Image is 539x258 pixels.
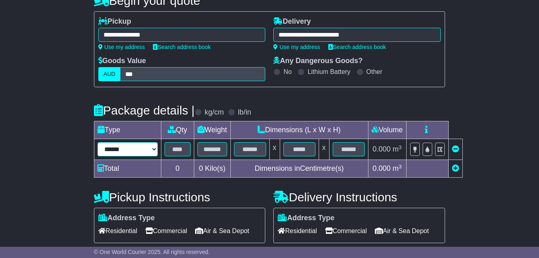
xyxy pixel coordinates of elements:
label: Goods Value [98,57,146,66]
label: AUD [98,67,121,81]
span: 0.000 [372,145,391,153]
span: 0 [199,164,203,172]
label: Any Dangerous Goods? [273,57,362,66]
span: m [393,164,402,172]
span: Air & Sea Depot [195,225,249,237]
td: Kilo(s) [194,160,230,178]
a: Remove this item [452,145,459,153]
h4: Delivery Instructions [273,190,445,204]
td: Weight [194,121,230,139]
label: Other [366,68,382,76]
sup: 3 [399,164,402,170]
label: No [283,68,291,76]
h4: Package details | [94,104,195,117]
a: Search address book [328,44,386,50]
span: Commercial [325,225,367,237]
h4: Pickup Instructions [94,190,266,204]
td: Total [94,160,161,178]
span: Commercial [145,225,187,237]
span: m [393,145,402,153]
label: Address Type [98,214,155,223]
a: Add new item [452,164,459,172]
span: Air & Sea Depot [375,225,429,237]
label: lb/in [238,108,251,117]
sup: 3 [399,144,402,150]
td: Type [94,121,161,139]
td: Dimensions in Centimetre(s) [230,160,368,178]
a: Search address book [153,44,211,50]
label: kg/cm [205,108,224,117]
label: Pickup [98,17,131,26]
span: 0.000 [372,164,391,172]
label: Delivery [273,17,311,26]
span: © One World Courier 2025. All rights reserved. [94,249,210,255]
td: x [269,139,280,160]
td: Volume [368,121,406,139]
a: Use my address [98,44,145,50]
span: Residential [278,225,317,237]
a: Use my address [273,44,320,50]
td: x [319,139,329,160]
td: Qty [161,121,194,139]
td: Dimensions (L x W x H) [230,121,368,139]
label: Address Type [278,214,334,223]
label: Lithium Battery [307,68,350,76]
span: Residential [98,225,137,237]
td: 0 [161,160,194,178]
